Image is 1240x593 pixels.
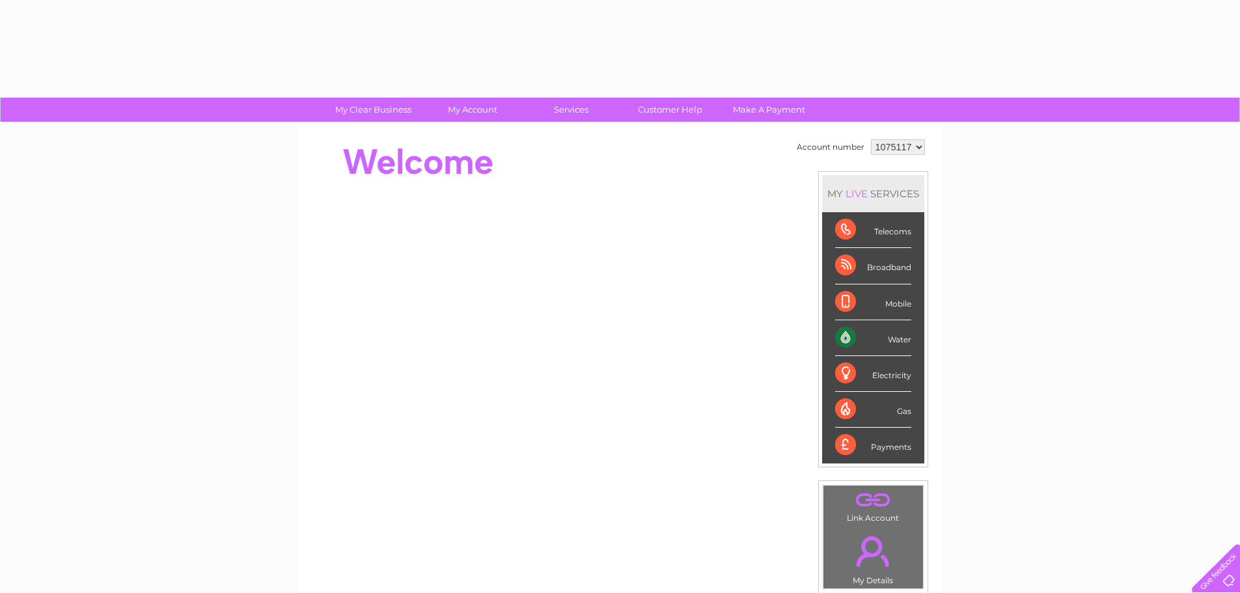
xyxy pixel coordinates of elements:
[793,136,868,158] td: Account number
[715,98,823,122] a: Make A Payment
[827,489,920,512] a: .
[835,428,911,463] div: Payments
[616,98,724,122] a: Customer Help
[823,525,924,589] td: My Details
[835,284,911,320] div: Mobile
[822,175,924,212] div: MY SERVICES
[835,356,911,392] div: Electricity
[320,98,427,122] a: My Clear Business
[835,212,911,248] div: Telecoms
[835,392,911,428] div: Gas
[835,248,911,284] div: Broadband
[823,485,924,526] td: Link Account
[835,320,911,356] div: Water
[827,529,920,574] a: .
[419,98,526,122] a: My Account
[843,187,870,200] div: LIVE
[517,98,625,122] a: Services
